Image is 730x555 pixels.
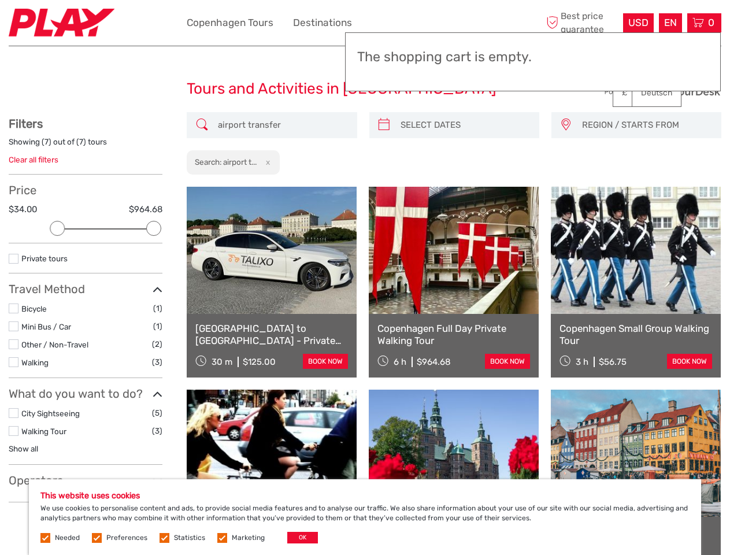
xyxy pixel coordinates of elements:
[577,116,716,135] button: REGION / STARTS FROM
[9,473,162,487] h3: Operators
[45,136,49,147] label: 7
[152,406,162,420] span: (5)
[287,532,318,543] button: OK
[243,357,276,367] div: $125.00
[21,254,68,263] a: Private tours
[153,302,162,315] span: (1)
[21,322,71,331] a: Mini Bus / Car
[394,357,406,367] span: 6 h
[212,357,232,367] span: 30 m
[21,358,49,367] a: Walking
[628,17,649,28] span: USD
[187,80,543,98] h1: Tours and Activities in [GEOGRAPHIC_DATA]
[9,155,58,164] a: Clear all filters
[559,323,712,346] a: Copenhagen Small Group Walking Tour
[232,533,265,543] label: Marketing
[357,49,709,65] h3: The shopping cart is empty.
[133,18,147,32] button: Open LiveChat chat widget
[21,409,80,418] a: City Sightseeing
[576,357,588,367] span: 3 h
[174,533,205,543] label: Statistics
[706,17,716,28] span: 0
[21,340,88,349] a: Other / Non-Travel
[79,136,83,147] label: 7
[396,115,533,135] input: SELECT DATES
[303,354,348,369] a: book now
[195,323,348,346] a: [GEOGRAPHIC_DATA] to [GEOGRAPHIC_DATA] - Private Transfer
[632,83,681,103] a: Deutsch
[485,354,530,369] a: book now
[213,115,351,135] input: SEARCH
[29,479,701,555] div: We use cookies to personalise content and ads, to provide social media features and to analyse ou...
[152,356,162,369] span: (3)
[9,444,38,453] a: Show all
[9,282,162,296] h3: Travel Method
[9,9,114,37] img: 2467-7e1744d7-2434-4362-8842-68c566c31c52_logo_small.jpg
[187,14,273,31] a: Copenhagen Tours
[9,117,43,131] strong: Filters
[613,83,653,103] a: £
[9,183,162,197] h3: Price
[21,427,66,436] a: Walking Tour
[599,357,627,367] div: $56.75
[21,304,47,313] a: Bicycle
[667,354,712,369] a: book now
[9,136,162,154] div: Showing ( ) out of ( ) tours
[40,491,690,501] h5: This website uses cookies
[152,338,162,351] span: (2)
[152,424,162,438] span: (3)
[153,320,162,333] span: (1)
[543,10,620,35] span: Best price guarantee
[258,156,274,168] button: x
[106,533,147,543] label: Preferences
[659,13,682,32] div: EN
[129,203,162,216] label: $964.68
[293,14,352,31] a: Destinations
[16,20,131,29] p: We're away right now. Please check back later!
[195,157,257,166] h2: Search: airport t...
[55,533,80,543] label: Needed
[377,323,530,346] a: Copenhagen Full Day Private Walking Tour
[417,357,451,367] div: $964.68
[9,203,37,216] label: $34.00
[9,387,162,401] h3: What do you want to do?
[604,84,721,99] img: PurchaseViaTourDesk.png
